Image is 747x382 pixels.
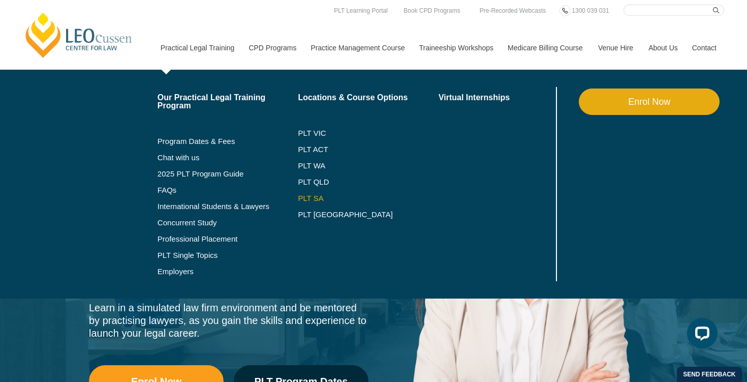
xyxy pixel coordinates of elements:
a: Virtual Internships [439,94,554,102]
a: Employers [158,268,298,276]
a: Contact [684,26,724,70]
a: PLT Learning Portal [331,5,390,16]
a: 1300 039 031 [569,5,611,16]
a: Practice Management Course [303,26,412,70]
a: PLT WA [298,162,413,170]
a: Venue Hire [590,26,641,70]
a: PLT QLD [298,178,439,186]
a: Chat with us [158,154,298,162]
a: Enrol Now [579,89,720,115]
div: Learn in a simulated law firm environment and be mentored by practising lawyers, as you gain the ... [89,302,368,340]
a: Our Practical Legal Training Program [158,94,298,110]
a: Locations & Course Options [298,94,439,102]
a: Book CPD Programs [401,5,462,16]
iframe: LiveChat chat widget [679,314,722,357]
a: PLT ACT [298,145,439,154]
a: Concurrent Study [158,219,298,227]
a: Traineeship Workshops [412,26,500,70]
a: [PERSON_NAME] Centre for Law [23,11,135,59]
a: 2025 PLT Program Guide [158,170,273,178]
a: About Us [641,26,684,70]
a: PLT SA [298,194,439,202]
a: Pre-Recorded Webcasts [477,5,549,16]
a: PLT [GEOGRAPHIC_DATA] [298,211,439,219]
a: FAQs [158,186,298,194]
a: Medicare Billing Course [500,26,590,70]
a: International Students & Lawyers [158,202,298,211]
a: PLT Single Topics [158,251,298,259]
a: Program Dates & Fees [158,137,298,145]
a: Practical Legal Training [153,26,241,70]
a: CPD Programs [241,26,303,70]
a: PLT VIC [298,129,439,137]
span: 1300 039 031 [572,7,609,14]
a: Professional Placement [158,235,298,243]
